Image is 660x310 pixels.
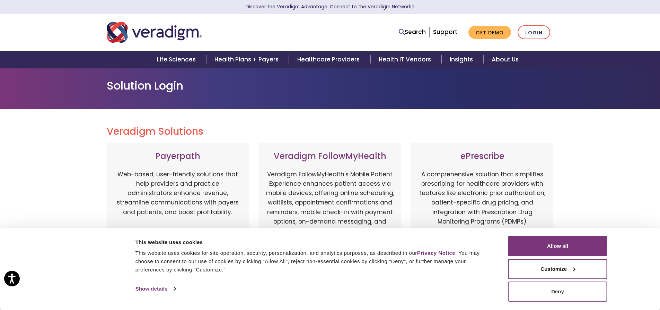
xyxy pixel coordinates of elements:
[508,259,607,279] button: Customize
[135,249,493,274] div: This website uses cookies for site operation, security, personalization, and analytics purposes, ...
[266,151,394,161] h3: Veradigm FollowMyHealth
[107,126,554,137] h2: Veradigm Solutions
[114,170,242,243] p: Web-based, user-friendly solutions that help providers and practice administrators enhance revenu...
[289,51,370,68] a: Healthcare Providers
[246,3,414,10] a: Discover the Veradigm Advantage: Connect to the Veradigm NetworkLearn More
[418,151,546,161] h3: ePrescribe
[508,236,607,256] button: Allow all
[266,170,394,236] p: Veradigm FollowMyHealth's Mobile Patient Experience enhances patient access via mobile devices, o...
[411,3,414,10] span: Learn More
[433,28,457,36] a: Support
[135,238,493,246] div: This website uses cookies
[149,51,206,68] a: Life Sciences
[107,79,554,92] h1: Solution Login
[417,250,455,256] a: Privacy Notice
[468,26,511,39] a: Get Demo
[483,51,527,68] a: About Us
[206,51,289,68] a: Health Plans + Payers
[370,51,441,68] a: Health IT Vendors
[114,151,242,161] h3: Payerpath
[135,284,176,294] a: Show details
[107,21,202,44] img: Veradigm logo
[508,282,607,302] button: Deny
[441,51,483,68] a: Insights
[625,275,652,302] iframe: Drift Chat Widget
[518,25,550,40] a: Login
[418,170,546,243] p: A comprehensive solution that simplifies prescribing for healthcare providers with features like ...
[399,27,426,37] a: Search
